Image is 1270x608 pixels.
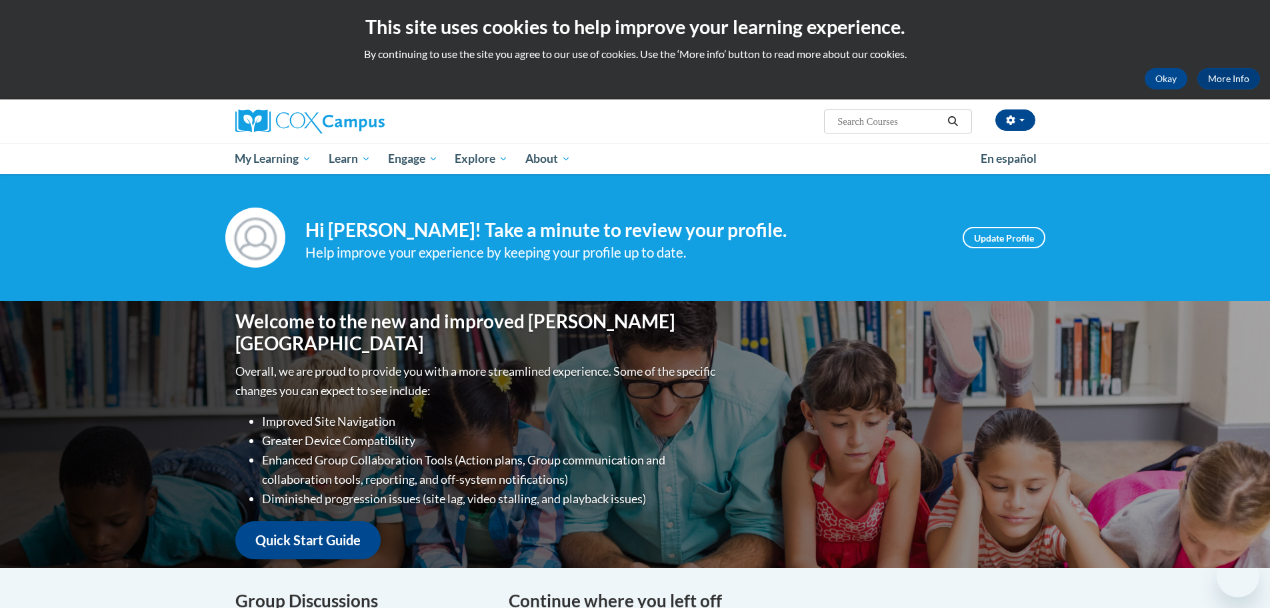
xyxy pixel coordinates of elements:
[10,13,1260,40] h2: This site uses cookies to help improve your learning experience.
[262,450,719,489] li: Enhanced Group Collaboration Tools (Action plans, Group communication and collaboration tools, re...
[235,151,311,167] span: My Learning
[517,143,579,174] a: About
[1197,68,1260,89] a: More Info
[227,143,321,174] a: My Learning
[995,109,1035,131] button: Account Settings
[981,151,1037,166] span: En español
[943,113,963,129] button: Search
[525,151,571,167] span: About
[235,362,719,400] p: Overall, we are proud to provide you with a more streamlined experience. Some of the specific cha...
[963,227,1045,248] a: Update Profile
[1217,555,1259,597] iframe: Button to launch messaging window
[320,143,379,174] a: Learn
[262,431,719,450] li: Greater Device Compatibility
[262,489,719,509] li: Diminished progression issues (site lag, video stalling, and playback issues)
[225,208,285,268] img: Profile Image
[329,151,371,167] span: Learn
[972,145,1045,173] a: En español
[235,310,719,355] h1: Welcome to the new and improved [PERSON_NAME][GEOGRAPHIC_DATA]
[10,47,1260,61] p: By continuing to use the site you agree to our use of cookies. Use the ‘More info’ button to read...
[305,219,943,242] h4: Hi [PERSON_NAME]! Take a minute to review your profile.
[446,143,517,174] a: Explore
[388,151,438,167] span: Engage
[305,242,943,264] div: Help improve your experience by keeping your profile up to date.
[1145,68,1187,89] button: Okay
[215,143,1055,174] div: Main menu
[379,143,447,174] a: Engage
[836,113,943,129] input: Search Courses
[455,151,508,167] span: Explore
[235,521,381,559] a: Quick Start Guide
[235,109,489,133] a: Cox Campus
[235,109,385,133] img: Cox Campus
[262,412,719,431] li: Improved Site Navigation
